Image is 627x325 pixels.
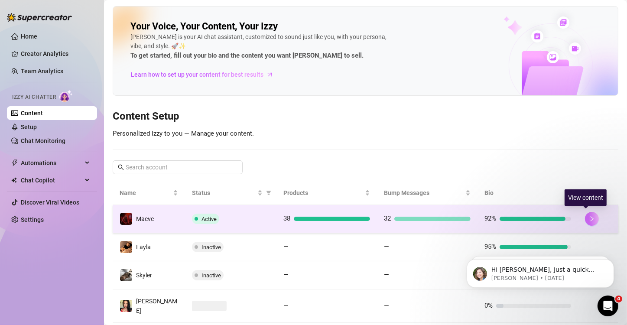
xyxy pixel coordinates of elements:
[130,52,364,59] strong: To get started, fill out your bio and the content you want [PERSON_NAME] to sell.
[384,271,389,279] span: —
[377,181,478,205] th: Bump Messages
[120,241,132,253] img: Layla
[384,188,464,198] span: Bump Messages
[585,212,599,226] button: right
[266,190,271,195] span: filter
[11,159,18,166] span: thunderbolt
[201,272,221,279] span: Inactive
[136,298,177,314] span: [PERSON_NAME]
[264,186,273,199] span: filter
[598,296,618,316] iframe: Intercom live chat
[120,269,132,281] img: Skyler
[136,215,154,222] span: Maeve
[21,173,82,187] span: Chat Copilot
[201,244,221,250] span: Inactive
[126,162,231,172] input: Search account
[21,137,65,144] a: Chat Monitoring
[21,110,43,117] a: Content
[21,216,44,223] a: Settings
[266,70,274,79] span: arrow-right
[589,216,595,222] span: right
[276,181,377,205] th: Products
[113,130,254,137] span: Personalized Izzy to you — Manage your content.
[21,33,37,40] a: Home
[21,123,37,130] a: Setup
[120,188,171,198] span: Name
[478,181,578,205] th: Bio
[130,20,278,32] h2: Your Voice, Your Content, Your Izzy
[113,110,618,123] h3: Content Setup
[283,188,363,198] span: Products
[11,177,17,183] img: Chat Copilot
[130,68,280,81] a: Learn how to set up your content for best results
[21,199,79,206] a: Discover Viral Videos
[192,188,256,198] span: Status
[565,189,607,206] div: View content
[130,32,390,61] div: [PERSON_NAME] is your AI chat assistant, customized to sound just like you, with your persona, vi...
[120,300,132,312] img: Zoe
[283,271,289,279] span: —
[484,188,564,198] span: Bio
[484,7,618,95] img: ai-chatter-content-library-cLFOSyPT.png
[384,243,389,250] span: —
[21,47,90,61] a: Creator Analytics
[283,302,289,309] span: —
[21,156,82,170] span: Automations
[21,68,63,75] a: Team Analytics
[185,181,276,205] th: Status
[384,302,389,309] span: —
[283,214,290,222] span: 38
[201,216,217,222] span: Active
[131,70,263,79] span: Learn how to set up your content for best results
[283,243,289,250] span: —
[454,241,627,302] iframe: Intercom notifications message
[12,93,56,101] span: Izzy AI Chatter
[136,244,151,250] span: Layla
[384,214,391,222] span: 32
[59,90,73,102] img: AI Chatter
[113,181,185,205] th: Name
[136,272,152,279] span: Skyler
[118,164,124,170] span: search
[484,302,493,309] span: 0%
[615,296,622,302] span: 4
[484,214,496,222] span: 92%
[120,213,132,225] img: Maeve
[7,13,72,22] img: logo-BBDzfeDw.svg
